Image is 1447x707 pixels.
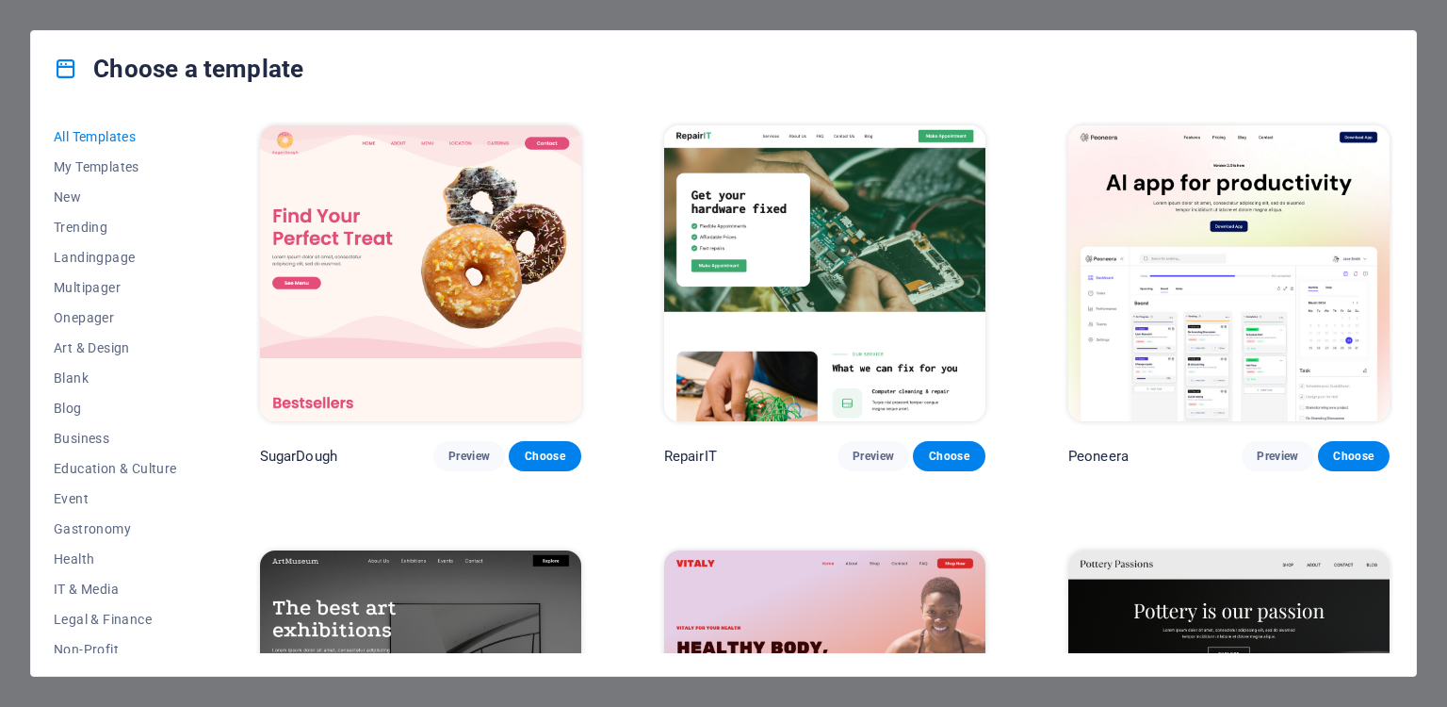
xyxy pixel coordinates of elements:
[54,423,177,453] button: Business
[54,431,177,446] span: Business
[1318,441,1390,471] button: Choose
[54,461,177,476] span: Education & Culture
[664,125,985,421] img: RepairIT
[54,212,177,242] button: Trending
[54,54,303,84] h4: Choose a template
[54,582,177,597] span: IT & Media
[54,159,177,174] span: My Templates
[260,447,337,466] p: SugarDough
[54,551,177,567] span: Health
[54,280,177,295] span: Multipager
[54,574,177,604] button: IT & Media
[54,129,177,144] span: All Templates
[54,333,177,363] button: Art & Design
[54,484,177,514] button: Event
[54,453,177,484] button: Education & Culture
[509,441,580,471] button: Choose
[54,634,177,665] button: Non-Profit
[54,340,177,355] span: Art & Design
[54,242,177,272] button: Landingpage
[54,393,177,423] button: Blog
[54,363,177,393] button: Blank
[1333,449,1374,464] span: Choose
[913,441,984,471] button: Choose
[54,370,177,386] span: Blank
[54,544,177,574] button: Health
[54,220,177,235] span: Trending
[524,449,565,464] span: Choose
[928,449,969,464] span: Choose
[1257,449,1298,464] span: Preview
[54,310,177,325] span: Onepager
[54,272,177,303] button: Multipager
[260,125,581,421] img: SugarDough
[1068,125,1390,421] img: Peoneera
[433,441,505,471] button: Preview
[54,152,177,182] button: My Templates
[1242,441,1313,471] button: Preview
[54,521,177,536] span: Gastronomy
[54,514,177,544] button: Gastronomy
[54,491,177,506] span: Event
[837,441,909,471] button: Preview
[664,447,717,466] p: RepairIT
[54,401,177,416] span: Blog
[54,250,177,265] span: Landingpage
[54,189,177,205] span: New
[54,604,177,634] button: Legal & Finance
[54,612,177,627] span: Legal & Finance
[1068,447,1129,466] p: Peoneera
[54,303,177,333] button: Onepager
[54,182,177,212] button: New
[54,122,177,152] button: All Templates
[54,642,177,657] span: Non-Profit
[448,449,490,464] span: Preview
[853,449,894,464] span: Preview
